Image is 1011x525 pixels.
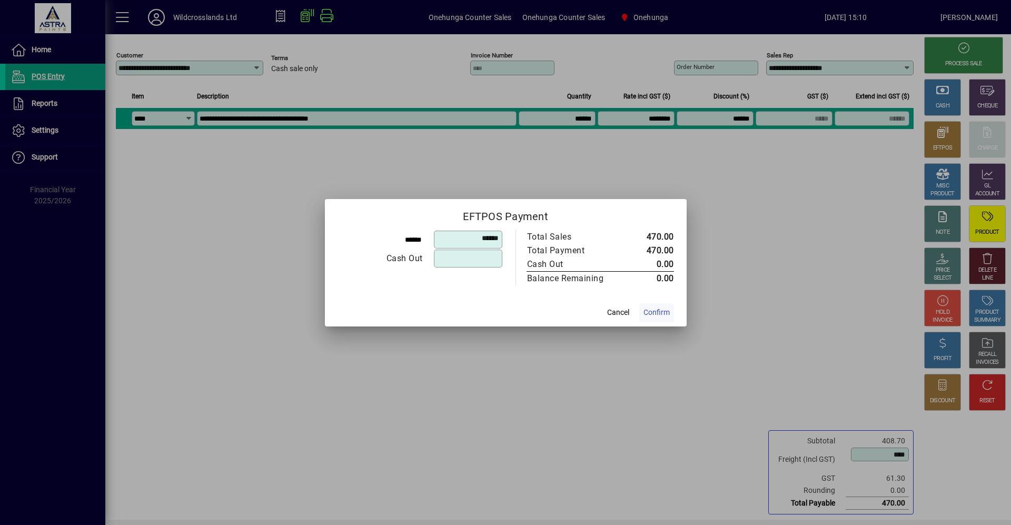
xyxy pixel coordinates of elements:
[601,303,635,322] button: Cancel
[626,271,674,285] td: 0.00
[527,258,616,271] div: Cash Out
[325,199,687,230] h2: EFTPOS Payment
[626,230,674,244] td: 470.00
[607,307,629,318] span: Cancel
[338,252,423,265] div: Cash Out
[626,257,674,272] td: 0.00
[527,272,616,285] div: Balance Remaining
[643,307,670,318] span: Confirm
[527,230,626,244] td: Total Sales
[626,244,674,257] td: 470.00
[639,303,674,322] button: Confirm
[527,244,626,257] td: Total Payment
